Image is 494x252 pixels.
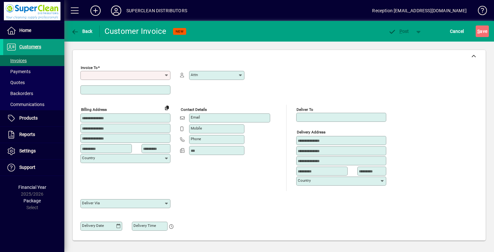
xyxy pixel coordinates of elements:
a: Backorders [3,88,64,99]
a: Home [3,23,64,39]
mat-label: Mobile [191,126,202,131]
span: Invoices [6,58,27,63]
mat-label: Attn [191,73,198,77]
a: Knowledge Base [473,1,486,22]
span: P [399,29,402,34]
a: Invoices [3,55,64,66]
mat-label: Phone [191,137,201,141]
span: Reports [19,132,35,137]
span: NEW [176,29,184,34]
span: Financial Year [18,185,46,190]
button: Profile [106,5,126,16]
span: Settings [19,148,36,153]
button: Post [385,25,412,37]
div: SUPERCLEAN DISTRIBUTORS [126,5,187,16]
a: Support [3,160,64,176]
span: Quotes [6,80,25,85]
span: S [477,29,480,34]
div: Reception [EMAIL_ADDRESS][DOMAIN_NAME] [372,5,467,16]
button: Cancel [448,25,466,37]
a: Products [3,110,64,126]
span: Back [71,29,93,34]
mat-label: Email [191,115,200,120]
mat-label: Deliver To [297,107,313,112]
span: Communications [6,102,44,107]
span: Package [23,198,41,203]
a: Reports [3,127,64,143]
span: Support [19,165,35,170]
div: Customer Invoice [105,26,167,36]
mat-label: Country [82,156,95,160]
mat-label: Deliver via [82,201,100,205]
span: Backorders [6,91,33,96]
span: Products [19,115,38,121]
a: Quotes [3,77,64,88]
a: Payments [3,66,64,77]
span: Cancel [450,26,464,36]
span: Payments [6,69,31,74]
button: Save [476,25,489,37]
mat-label: Country [298,178,311,183]
button: Add [85,5,106,16]
button: Back [69,25,94,37]
mat-label: Delivery time [133,223,156,228]
span: Customers [19,44,41,49]
a: Communications [3,99,64,110]
span: Home [19,28,31,33]
span: ost [388,29,409,34]
mat-label: Delivery date [82,223,104,228]
span: ave [477,26,487,36]
mat-label: Invoice To [81,65,98,70]
a: Settings [3,143,64,159]
app-page-header-button: Back [64,25,100,37]
button: Copy to Delivery address [162,102,172,113]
